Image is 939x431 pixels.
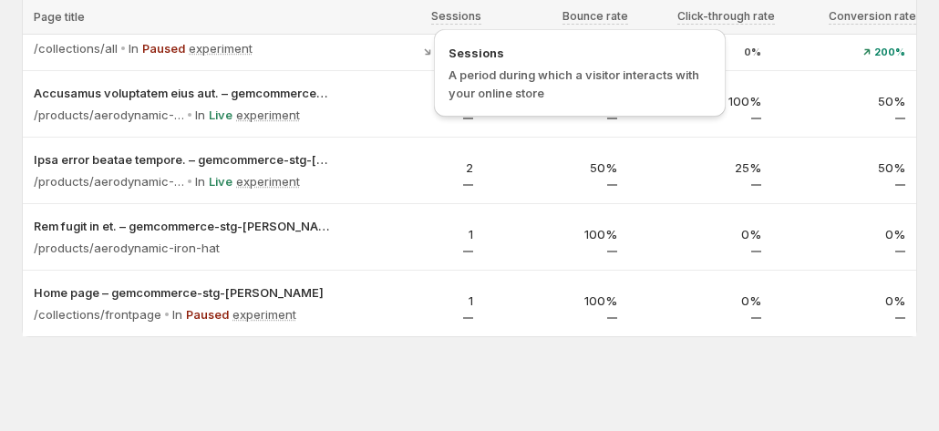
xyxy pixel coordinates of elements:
[449,44,711,62] span: Sessions
[639,225,761,243] p: 0%
[431,9,481,24] span: Sessions
[783,292,905,310] p: 0%
[34,150,329,169] button: Ipsa error beatae tempore. – gemcommerce-stg-[PERSON_NAME]
[195,106,205,124] p: In
[34,172,184,190] p: /products/aerodynamic-iron-computer
[172,305,182,323] p: In
[232,305,296,323] p: experiment
[495,225,617,243] p: 100%
[189,39,253,57] p: experiment
[236,106,300,124] p: experiment
[209,172,232,190] p: Live
[677,9,775,24] span: Click-through rate
[351,159,473,177] p: 2
[34,106,184,124] p: /products/aerodynamic-iron-bottle
[34,39,118,57] p: /collections/all
[236,172,300,190] p: experiment
[351,225,473,243] p: 1
[562,9,628,24] span: Bounce rate
[34,283,329,302] button: Home page – gemcommerce-stg-[PERSON_NAME]
[783,225,905,243] p: 0%
[34,10,85,25] span: Page title
[34,239,220,257] p: /products/aerodynamic-iron-hat
[34,305,161,323] p: /collections/frontpage
[34,217,329,235] button: Rem fugit in et. – gemcommerce-stg-[PERSON_NAME]
[142,39,185,57] p: Paused
[186,305,229,323] p: Paused
[744,46,761,57] span: 0%
[874,46,905,57] span: 200%
[829,9,916,24] span: Conversion rate
[783,159,905,177] p: 50%
[129,39,139,57] p: In
[639,159,761,177] p: 25%
[351,292,473,310] p: 1
[449,67,699,100] span: A period during which a visitor interacts with your online store
[783,92,905,110] p: 50%
[34,84,329,102] button: Accusamus voluptatem eius aut. – gemcommerce-stg-[PERSON_NAME]
[209,106,232,124] p: Live
[351,92,473,110] p: 2
[195,172,205,190] p: In
[495,292,617,310] p: 100%
[495,159,617,177] p: 50%
[639,292,761,310] p: 0%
